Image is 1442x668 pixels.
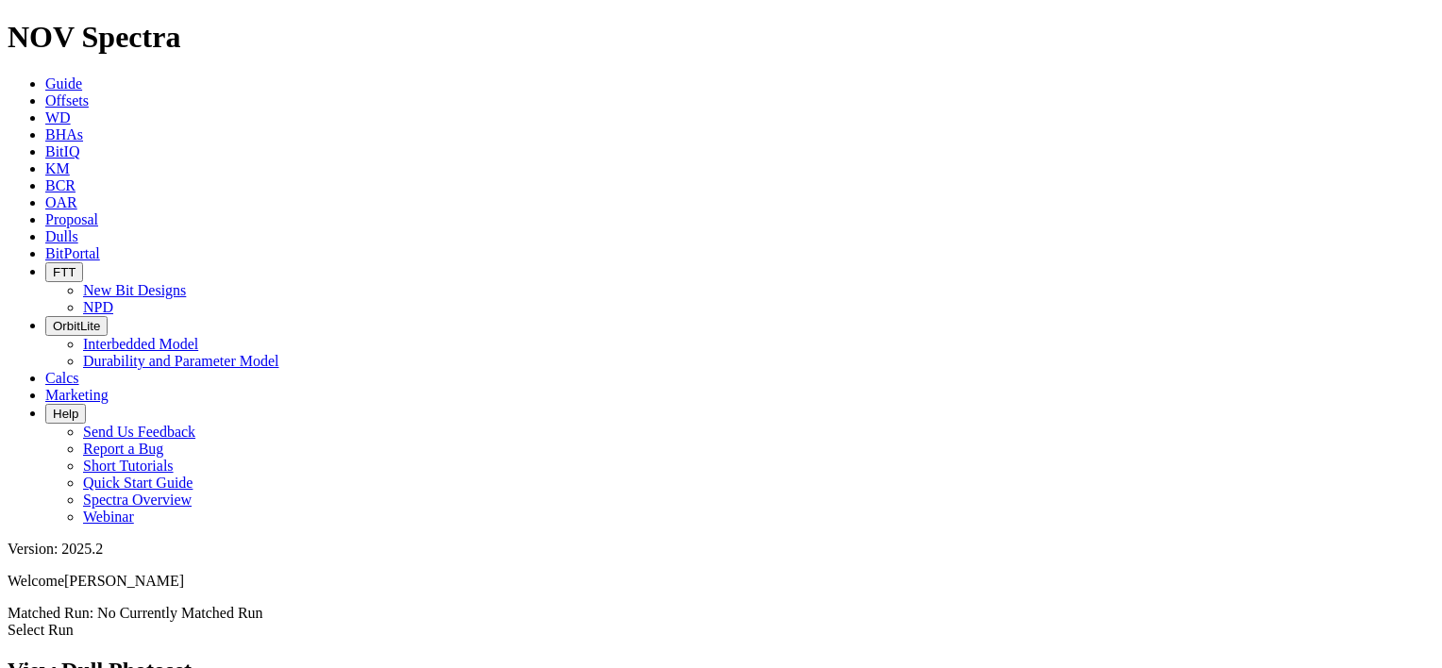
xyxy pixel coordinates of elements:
h1: NOV Spectra [8,20,1434,55]
span: Help [53,407,78,421]
a: NPD [83,299,113,315]
a: Dulls [45,228,78,244]
span: Matched Run: [8,605,93,621]
a: BHAs [45,126,83,142]
span: No Currently Matched Run [97,605,263,621]
a: WD [45,109,71,125]
a: OAR [45,194,77,210]
a: Report a Bug [83,441,163,457]
a: Interbedded Model [83,336,198,352]
a: Select Run [8,622,74,638]
button: OrbitLite [45,316,108,336]
a: New Bit Designs [83,282,186,298]
span: FTT [53,265,75,279]
a: Quick Start Guide [83,475,193,491]
a: Webinar [83,509,134,525]
a: Marketing [45,387,109,403]
a: BitIQ [45,143,79,159]
a: Proposal [45,211,98,227]
div: Version: 2025.2 [8,541,1434,558]
button: FTT [45,262,83,282]
a: Send Us Feedback [83,424,195,440]
a: BCR [45,177,75,193]
button: Help [45,404,86,424]
p: Welcome [8,573,1434,590]
a: Calcs [45,370,79,386]
a: KM [45,160,70,176]
span: OrbitLite [53,319,100,333]
a: Short Tutorials [83,458,174,474]
a: BitPortal [45,245,100,261]
span: [PERSON_NAME] [64,573,184,589]
a: Durability and Parameter Model [83,353,279,369]
a: Guide [45,75,82,92]
a: Offsets [45,92,89,109]
a: Spectra Overview [83,492,192,508]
